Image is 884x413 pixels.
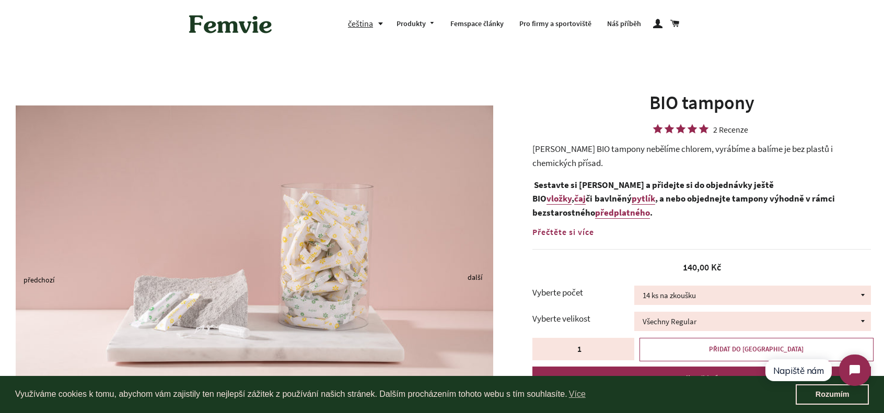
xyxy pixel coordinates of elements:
[567,386,587,402] a: learn more about cookies
[595,207,650,219] a: předplatného
[532,142,870,170] div: [PERSON_NAME] BIO tampony nebělíme chlorem, vyrábíme a balíme je bez plastů i chemických přísad.
[546,193,572,205] a: vložky
[183,8,277,40] img: Femvie
[24,280,29,282] button: Previous
[632,193,655,205] a: pytlík
[532,367,870,390] button: Koupit teď
[532,312,634,326] label: Vyberte velikost
[468,277,473,280] button: Next
[639,338,874,361] button: PŘIDAT DO [GEOGRAPHIC_DATA]
[532,227,594,237] span: Přečtěte si více
[755,346,879,395] iframe: Tidio Chat
[389,10,443,38] a: Produkty
[348,17,389,31] button: čeština
[709,345,804,353] span: PŘIDAT DO [GEOGRAPHIC_DATA]
[532,90,870,116] h1: BIO tampony
[15,386,796,402] span: Využíváme cookies k tomu, abychom vám zajistily ten nejlepší zážitek z používání našich stránek. ...
[532,286,634,300] label: Vyberte počet
[532,179,835,219] strong: Sestavte si [PERSON_NAME] a přidejte si do objednávky ještě BIO , či bavlněný , a nebo objednejte...
[574,193,586,205] a: čaj
[511,10,599,38] a: Pro firmy a sportoviště
[443,10,511,38] a: Femspace články
[599,10,649,38] a: Náš příběh
[713,126,748,133] div: 2 Recenze
[683,261,721,273] span: 140,00 Kč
